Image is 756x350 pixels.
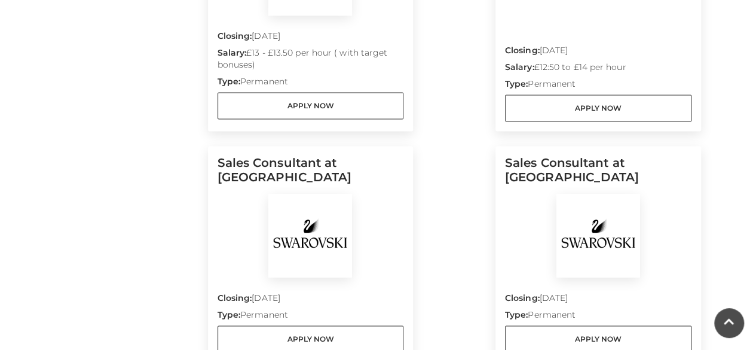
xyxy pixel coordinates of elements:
strong: Closing: [218,293,252,303]
a: Apply Now [218,92,404,119]
strong: Salary: [218,47,247,58]
strong: Closing: [218,31,252,41]
strong: Type: [505,309,528,320]
strong: Type: [218,76,240,87]
p: £13 - £13.50 per hour ( with target bonuses) [218,47,404,75]
p: Permanent [505,78,691,95]
strong: Closing: [505,293,540,303]
p: [DATE] [505,44,691,61]
img: Swarovski [268,194,352,278]
strong: Type: [218,309,240,320]
p: Permanent [505,309,691,325]
strong: Salary: [505,62,534,72]
img: Swarovski [556,194,640,278]
h5: Sales Consultant at [GEOGRAPHIC_DATA] [505,156,691,194]
p: £12:50 to £14 per hour [505,61,691,78]
p: [DATE] [505,292,691,309]
p: Permanent [218,309,404,325]
p: [DATE] [218,30,404,47]
strong: Type: [505,78,528,89]
p: Permanent [218,75,404,92]
a: Apply Now [505,95,691,121]
strong: Closing: [505,45,540,56]
p: [DATE] [218,292,404,309]
h5: Sales Consultant at [GEOGRAPHIC_DATA] [218,156,404,194]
